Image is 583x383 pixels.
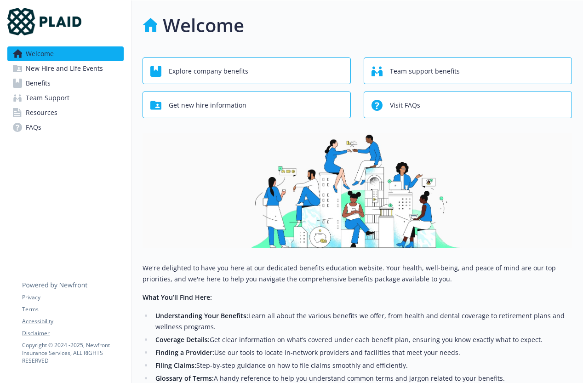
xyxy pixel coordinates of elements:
p: Copyright © 2024 - 2025 , Newfront Insurance Services, ALL RIGHTS RESERVED [22,341,123,365]
strong: Glossary of Terms: [155,374,214,383]
span: New Hire and Life Events [26,61,103,76]
a: Disclaimer [22,329,123,337]
span: Benefits [26,76,51,91]
span: FAQs [26,120,41,135]
a: Privacy [22,293,123,302]
button: Visit FAQs [364,91,572,118]
strong: What You’ll Find Here: [143,293,212,302]
li: Use our tools to locate in-network providers and facilities that meet your needs. [153,347,572,358]
h1: Welcome [163,11,244,39]
a: Terms [22,305,123,314]
li: Get clear information on what’s covered under each benefit plan, ensuring you know exactly what t... [153,334,572,345]
strong: Understanding Your Benefits: [155,311,248,320]
span: Resources [26,105,57,120]
li: Learn all about the various benefits we offer, from health and dental coverage to retirement plan... [153,310,572,332]
a: Team Support [7,91,124,105]
span: Visit FAQs [390,97,420,114]
p: We're delighted to have you here at our dedicated benefits education website. Your health, well-b... [143,263,572,285]
span: Team support benefits [390,63,460,80]
li: Step-by-step guidance on how to file claims smoothly and efficiently. [153,360,572,371]
span: Team Support [26,91,69,105]
span: Welcome [26,46,54,61]
strong: Finding a Provider: [155,348,214,357]
button: Explore company benefits [143,57,351,84]
button: Get new hire information [143,91,351,118]
img: overview page banner [143,133,572,248]
a: Benefits [7,76,124,91]
span: Get new hire information [169,97,246,114]
strong: Coverage Details: [155,335,210,344]
span: Explore company benefits [169,63,248,80]
a: FAQs [7,120,124,135]
button: Team support benefits [364,57,572,84]
a: Welcome [7,46,124,61]
strong: Filing Claims: [155,361,196,370]
a: Resources [7,105,124,120]
a: Accessibility [22,317,123,326]
a: New Hire and Life Events [7,61,124,76]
